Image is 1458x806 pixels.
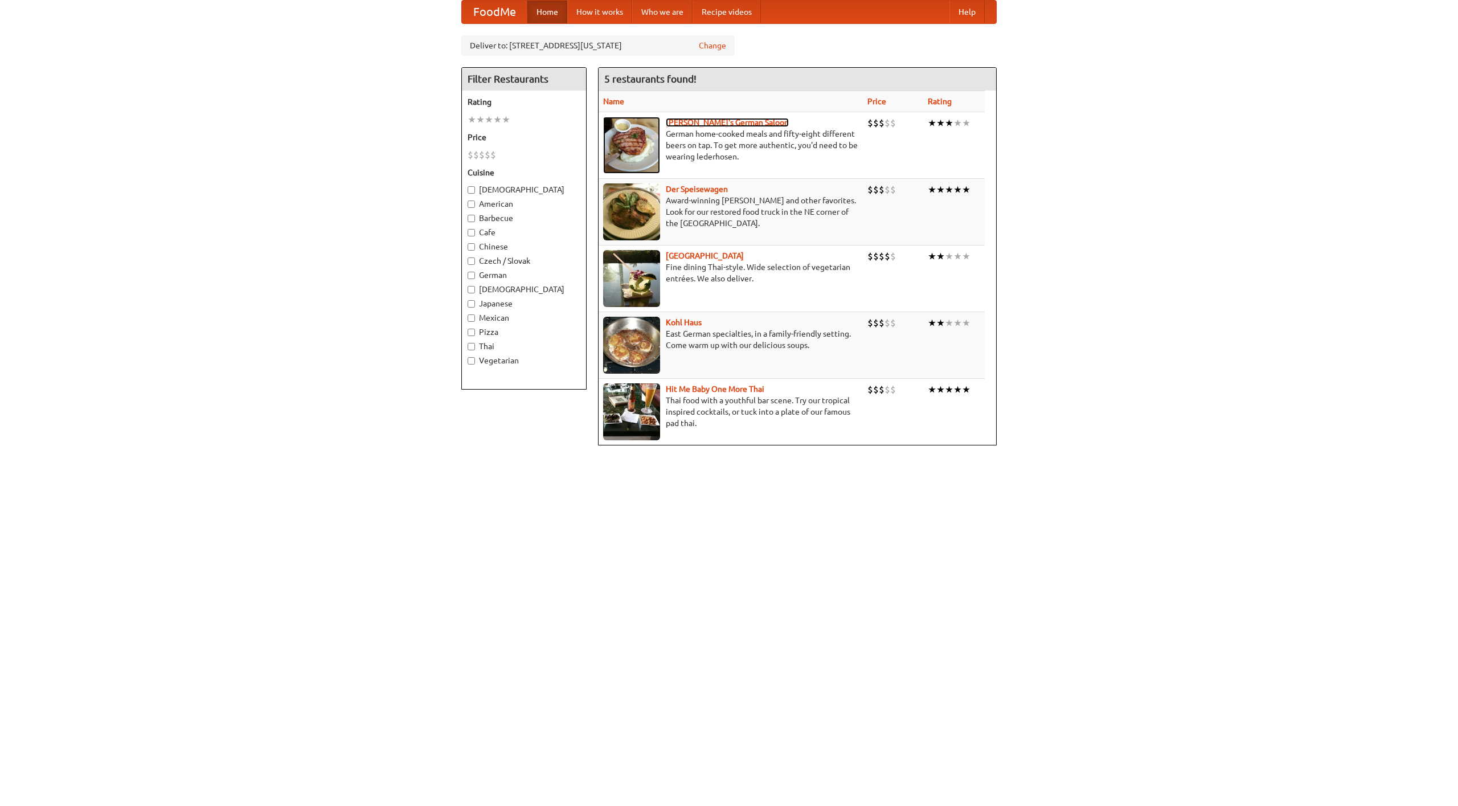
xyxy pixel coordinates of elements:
li: ★ [945,183,953,196]
li: ★ [928,317,936,329]
input: [DEMOGRAPHIC_DATA] [468,286,475,293]
li: ★ [962,383,970,396]
li: ★ [953,117,962,129]
input: American [468,201,475,208]
h5: Cuisine [468,167,580,178]
label: Cafe [468,227,580,238]
li: ★ [928,117,936,129]
li: $ [884,183,890,196]
input: Mexican [468,314,475,322]
li: $ [468,149,473,161]
li: ★ [936,383,945,396]
li: $ [490,149,496,161]
li: $ [473,149,479,161]
p: German home-cooked meals and fifty-eight different beers on tap. To get more authentic, you'd nee... [603,128,858,162]
li: $ [890,250,896,263]
li: $ [873,250,879,263]
label: Chinese [468,241,580,252]
li: ★ [928,183,936,196]
li: $ [890,117,896,129]
li: $ [884,117,890,129]
li: $ [890,183,896,196]
a: Who we are [632,1,693,23]
li: $ [873,383,879,396]
ng-pluralize: 5 restaurants found! [604,73,697,84]
li: $ [867,183,873,196]
li: ★ [502,113,510,126]
input: Vegetarian [468,357,475,365]
li: $ [879,183,884,196]
input: Japanese [468,300,475,308]
li: ★ [962,183,970,196]
li: ★ [945,383,953,396]
li: ★ [953,317,962,329]
label: American [468,198,580,210]
a: Home [527,1,567,23]
label: [DEMOGRAPHIC_DATA] [468,284,580,295]
a: Name [603,97,624,106]
input: Czech / Slovak [468,257,475,265]
li: ★ [936,250,945,263]
li: ★ [485,113,493,126]
li: ★ [962,250,970,263]
li: $ [479,149,485,161]
input: Pizza [468,329,475,336]
li: ★ [928,250,936,263]
li: ★ [962,317,970,329]
li: ★ [936,317,945,329]
li: $ [884,317,890,329]
input: German [468,272,475,279]
li: $ [890,317,896,329]
a: How it works [567,1,632,23]
li: $ [890,383,896,396]
img: esthers.jpg [603,117,660,174]
li: ★ [945,117,953,129]
img: babythai.jpg [603,383,660,440]
a: Change [699,40,726,51]
p: Award-winning [PERSON_NAME] and other favorites. Look for our restored food truck in the NE corne... [603,195,858,229]
li: $ [879,383,884,396]
p: Fine dining Thai-style. Wide selection of vegetarian entrées. We also deliver. [603,261,858,284]
label: Japanese [468,298,580,309]
input: [DEMOGRAPHIC_DATA] [468,186,475,194]
li: $ [879,117,884,129]
img: satay.jpg [603,250,660,307]
li: ★ [493,113,502,126]
li: $ [867,383,873,396]
li: ★ [953,383,962,396]
a: Kohl Haus [666,318,702,327]
li: ★ [945,250,953,263]
a: Help [949,1,985,23]
label: Pizza [468,326,580,338]
li: $ [873,183,879,196]
label: Vegetarian [468,355,580,366]
label: German [468,269,580,281]
p: East German specialties, in a family-friendly setting. Come warm up with our delicious soups. [603,328,858,351]
label: Mexican [468,312,580,324]
a: [GEOGRAPHIC_DATA] [666,251,744,260]
li: $ [867,250,873,263]
li: ★ [953,183,962,196]
a: Recipe videos [693,1,761,23]
li: $ [884,250,890,263]
li: $ [873,117,879,129]
label: Thai [468,341,580,352]
b: [PERSON_NAME]'s German Saloon [666,118,789,127]
input: Barbecue [468,215,475,222]
h5: Rating [468,96,580,108]
li: $ [879,250,884,263]
p: Thai food with a youthful bar scene. Try our tropical inspired cocktails, or tuck into a plate of... [603,395,858,429]
li: ★ [953,250,962,263]
li: $ [867,317,873,329]
b: Der Speisewagen [666,185,728,194]
label: [DEMOGRAPHIC_DATA] [468,184,580,195]
a: Hit Me Baby One More Thai [666,384,764,394]
h4: Filter Restaurants [462,68,586,91]
div: Deliver to: [STREET_ADDRESS][US_STATE] [461,35,735,56]
li: ★ [468,113,476,126]
li: ★ [476,113,485,126]
li: ★ [962,117,970,129]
